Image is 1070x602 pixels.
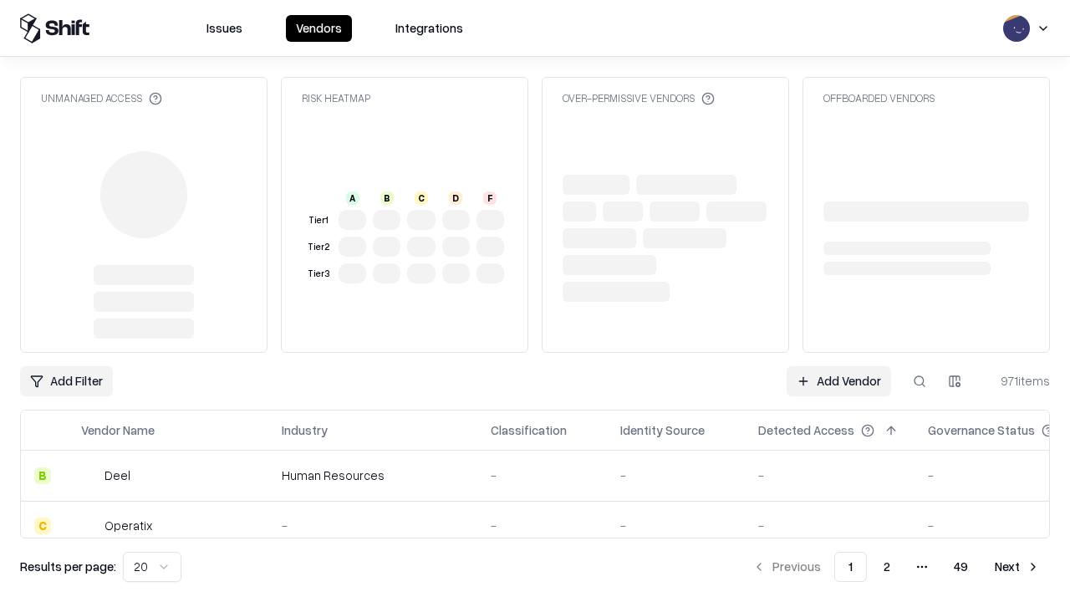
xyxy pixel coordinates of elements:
button: Next [985,552,1050,582]
div: Over-Permissive Vendors [563,91,715,105]
div: - [491,467,594,484]
button: 2 [870,552,904,582]
a: Add Vendor [787,366,891,396]
button: Issues [196,15,252,42]
div: C [415,191,428,205]
div: Vendor Name [81,421,155,439]
div: A [346,191,359,205]
div: B [380,191,394,205]
div: Risk Heatmap [302,91,370,105]
img: Deel [81,467,98,484]
div: Identity Source [620,421,705,439]
div: C [34,518,51,534]
button: 49 [940,552,981,582]
div: Tier 1 [305,213,332,227]
div: Detected Access [758,421,854,439]
div: Classification [491,421,567,439]
div: - [758,467,901,484]
div: - [491,517,594,534]
div: - [282,517,464,534]
div: - [620,517,731,534]
div: Deel [104,467,130,484]
div: 971 items [983,372,1050,390]
div: Industry [282,421,328,439]
div: Governance Status [928,421,1035,439]
div: Tier 2 [305,240,332,254]
div: F [483,191,497,205]
div: D [449,191,462,205]
div: - [758,517,901,534]
button: 1 [834,552,867,582]
nav: pagination [742,552,1050,582]
div: Operatix [104,517,152,534]
div: Unmanaged Access [41,91,162,105]
div: Human Resources [282,467,464,484]
button: Vendors [286,15,352,42]
div: Offboarded Vendors [823,91,935,105]
button: Add Filter [20,366,113,396]
p: Results per page: [20,558,116,575]
div: B [34,467,51,484]
div: Tier 3 [305,267,332,281]
div: - [620,467,731,484]
button: Integrations [385,15,473,42]
img: Operatix [81,518,98,534]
